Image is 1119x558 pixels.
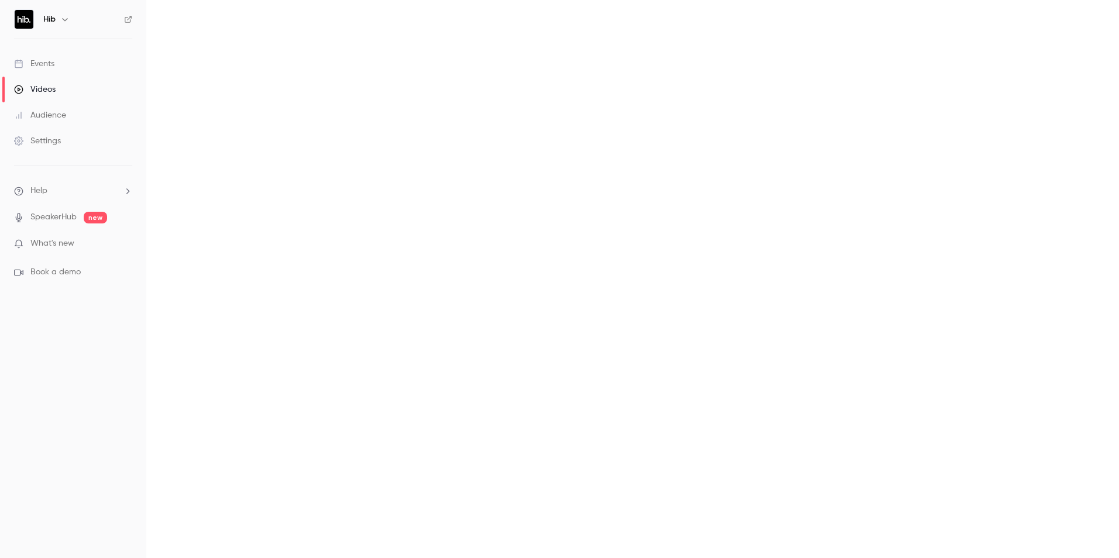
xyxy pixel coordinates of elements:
[14,185,132,197] li: help-dropdown-opener
[43,13,56,25] h6: Hib
[15,10,33,29] img: Hib
[84,212,107,223] span: new
[14,109,66,121] div: Audience
[30,185,47,197] span: Help
[14,58,54,70] div: Events
[30,237,74,250] span: What's new
[14,135,61,147] div: Settings
[30,211,77,223] a: SpeakerHub
[30,266,81,278] span: Book a demo
[14,84,56,95] div: Videos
